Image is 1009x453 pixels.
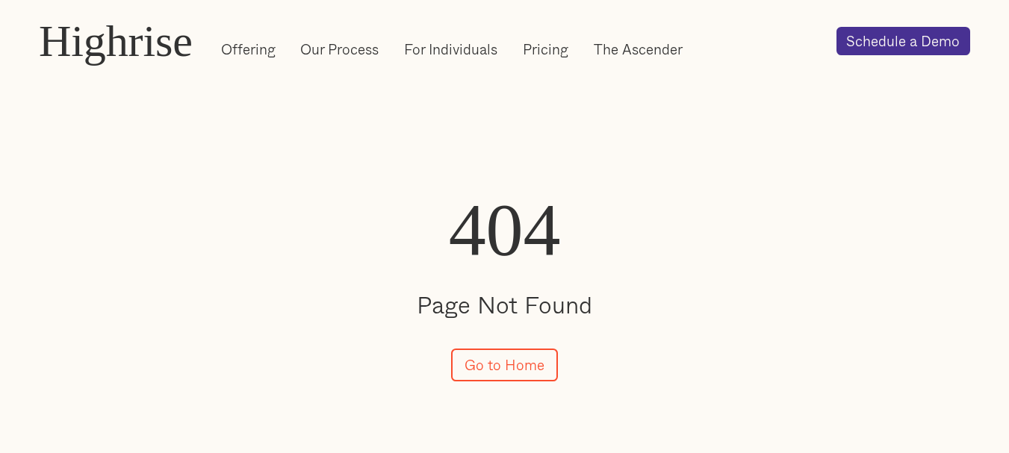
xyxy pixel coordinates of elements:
[39,16,193,66] a: Highrise
[836,27,970,55] a: Schedule a Demo
[451,349,558,381] a: Go to Home
[393,291,617,319] h2: Page Not Found
[404,40,497,60] a: For Individuals
[393,189,617,271] h1: 404
[594,40,683,60] a: The Ascender
[523,40,568,60] a: Pricing
[300,40,379,60] a: Our Process
[221,40,276,60] a: Offering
